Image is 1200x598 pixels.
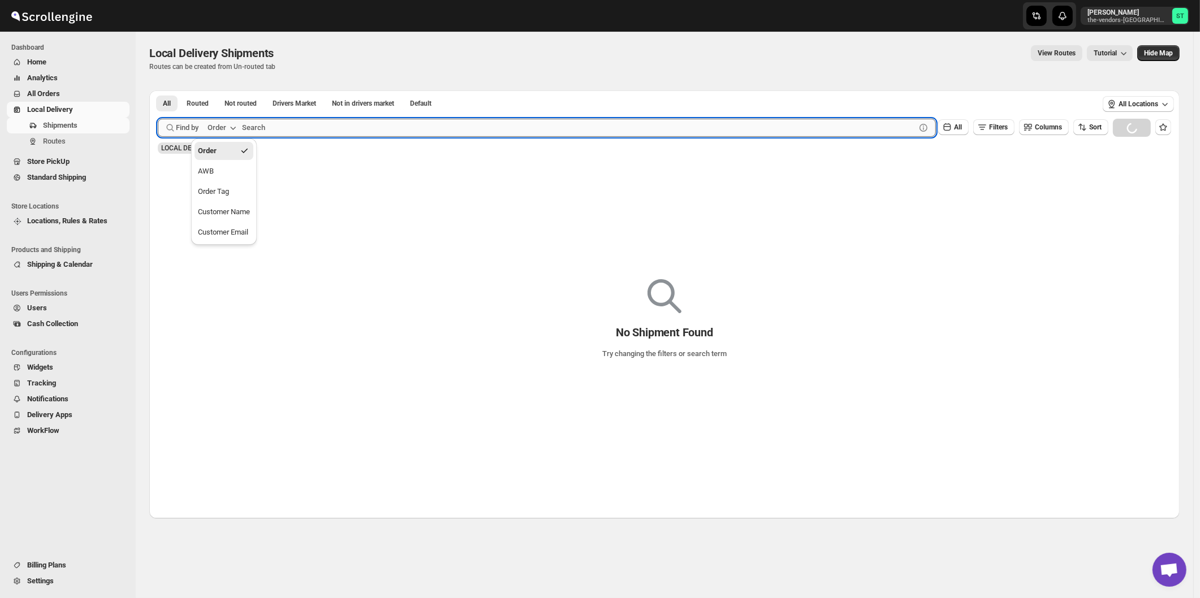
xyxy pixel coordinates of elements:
[187,99,209,108] span: Routed
[27,73,58,82] span: Analytics
[1087,8,1168,17] p: [PERSON_NAME]
[954,123,962,131] span: All
[7,557,130,573] button: Billing Plans
[1087,45,1133,61] button: Tutorial
[1119,99,1158,109] span: All Locations
[198,166,214,177] div: AWB
[27,379,56,387] span: Tracking
[27,319,78,328] span: Cash Collection
[1089,123,1102,131] span: Sort
[198,227,248,238] div: Customer Email
[273,99,316,108] span: Drivers Market
[1176,12,1184,20] text: ST
[7,423,130,439] button: WorkFlow
[1081,7,1189,25] button: User menu
[201,119,245,137] button: Order
[43,137,66,145] span: Routes
[11,43,130,52] span: Dashboard
[9,2,94,30] img: ScrollEngine
[27,363,53,371] span: Widgets
[7,133,130,149] button: Routes
[27,395,68,403] span: Notifications
[195,183,253,201] button: Order Tag
[7,54,130,70] button: Home
[149,46,274,60] span: Local Delivery Shipments
[180,96,215,111] button: Routed
[7,257,130,272] button: Shipping & Calendar
[27,304,47,312] span: Users
[11,202,130,211] span: Store Locations
[332,99,394,108] span: Not in drivers market
[11,245,130,254] span: Products and Shipping
[27,260,93,268] span: Shipping & Calendar
[1087,17,1168,24] p: the-vendors-[GEOGRAPHIC_DATA]
[27,577,54,585] span: Settings
[198,206,250,218] div: Customer Name
[27,157,70,166] span: Store PickUp
[149,62,278,71] p: Routes can be created from Un-routed tab
[1152,553,1186,587] div: Open chat
[266,96,323,111] button: Claimable
[7,213,130,229] button: Locations, Rules & Rates
[648,279,681,313] img: Empty search results
[27,410,72,419] span: Delivery Apps
[195,223,253,241] button: Customer Email
[195,142,253,160] button: Order
[27,89,60,98] span: All Orders
[27,58,46,66] span: Home
[410,99,431,108] span: Default
[1094,49,1117,57] span: Tutorial
[7,300,130,316] button: Users
[325,96,401,111] button: Un-claimable
[195,162,253,180] button: AWB
[1137,45,1180,61] button: Map action label
[27,561,66,569] span: Billing Plans
[1019,119,1069,135] button: Columns
[7,118,130,133] button: Shipments
[989,123,1008,131] span: Filters
[7,86,130,102] button: All Orders
[7,407,130,423] button: Delivery Apps
[198,145,217,157] div: Order
[403,96,438,111] button: Default
[163,99,171,108] span: All
[1144,49,1173,58] span: Hide Map
[161,144,214,152] span: LOCAL DELIVERY
[27,426,59,435] span: WorkFlow
[7,391,130,407] button: Notifications
[176,122,198,133] span: Find by
[27,216,107,225] span: Locations, Rules & Rates
[1103,96,1174,112] button: All Locations
[973,119,1015,135] button: Filters
[7,316,130,332] button: Cash Collection
[1031,45,1082,61] button: view route
[1172,8,1188,24] span: Simcha Trieger
[198,186,229,197] div: Order Tag
[218,96,264,111] button: Unrouted
[7,573,130,589] button: Settings
[1035,123,1062,131] span: Columns
[195,203,253,221] button: Customer Name
[242,119,916,137] input: Search
[602,348,727,359] p: Try changing the filters or search term
[225,99,257,108] span: Not routed
[938,119,969,135] button: All
[43,121,77,129] span: Shipments
[27,105,73,114] span: Local Delivery
[208,122,226,133] div: Order
[7,70,130,86] button: Analytics
[11,289,130,298] span: Users Permissions
[1038,49,1076,58] span: View Routes
[7,375,130,391] button: Tracking
[1073,119,1108,135] button: Sort
[27,173,86,181] span: Standard Shipping
[7,359,130,375] button: Widgets
[11,348,130,357] span: Configurations
[616,326,713,339] p: No Shipment Found
[156,96,178,111] button: All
